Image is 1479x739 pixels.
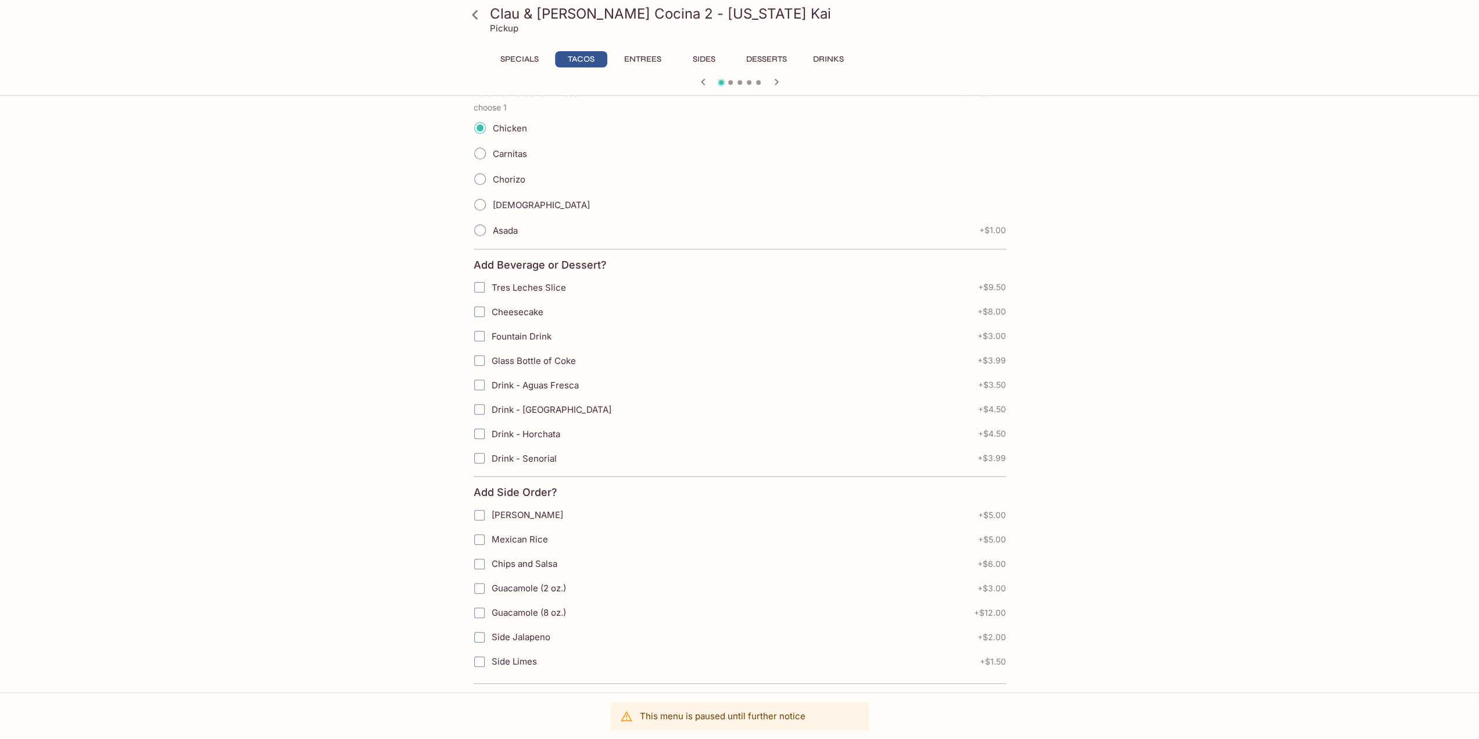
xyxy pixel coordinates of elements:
[977,307,1006,316] span: + $8.00
[978,380,1006,390] span: + $3.50
[803,51,855,67] button: Drinks
[492,355,576,366] span: Glass Bottle of Coke
[493,174,525,185] span: Chorizo
[555,51,607,67] button: Tacos
[492,607,566,618] span: Guacamole (8 oz.)
[492,656,537,667] span: Side Limes
[974,608,1006,617] span: + $12.00
[492,534,548,545] span: Mexican Rice
[492,429,560,440] span: Drink - Horchata
[979,226,1006,235] span: + $1.00
[493,225,518,236] span: Asada
[492,282,566,293] span: Tres Leches Slice
[492,331,552,342] span: Fountain Drink
[978,535,1006,544] span: + $5.00
[978,405,1006,414] span: + $4.50
[492,558,557,569] span: Chips and Salsa
[977,356,1006,365] span: + $3.99
[474,103,1006,112] p: choose 1
[980,657,1006,666] span: + $1.50
[678,51,730,67] button: Sides
[961,90,1006,103] span: REQUIRED
[977,633,1006,642] span: + $2.00
[493,199,590,210] span: [DEMOGRAPHIC_DATA]
[493,123,527,134] span: Chicken
[977,559,1006,569] span: + $6.00
[978,510,1006,520] span: + $5.00
[640,711,805,722] p: This menu is paused until further notice
[493,148,527,159] span: Carnitas
[493,51,546,67] button: Specials
[977,331,1006,341] span: + $3.00
[492,453,557,464] span: Drink - Senorial
[977,454,1006,463] span: + $3.99
[740,51,793,67] button: Desserts
[474,259,607,272] h4: Add Beverage or Dessert?
[977,584,1006,593] span: + $3.00
[492,306,543,317] span: Cheesecake
[492,404,611,415] span: Drink - [GEOGRAPHIC_DATA]
[617,51,669,67] button: Entrees
[492,631,550,642] span: Side Jalapeno
[490,5,1009,23] h3: Clau & [PERSON_NAME] Cocina 2 - [US_STATE] Kai
[978,283,1006,292] span: + $9.50
[492,583,566,594] span: Guacamole (2 oz.)
[492,380,579,391] span: Drink - Aguas Fresca
[978,429,1006,438] span: + $4.50
[490,23,518,34] p: Pickup
[492,509,563,520] span: [PERSON_NAME]
[474,486,557,499] h4: Add Side Order?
